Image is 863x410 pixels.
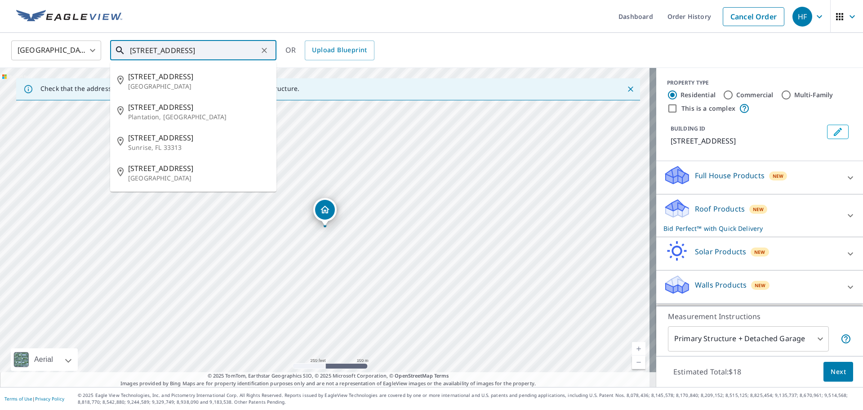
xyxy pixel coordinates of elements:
label: Residential [681,90,716,99]
div: Full House ProductsNew [663,165,856,190]
a: Privacy Policy [35,396,64,402]
span: [STREET_ADDRESS] [128,163,269,174]
span: New [753,206,764,213]
p: Estimated Total: $18 [666,362,748,382]
div: Roof ProductsNewBid Perfect™ with Quick Delivery [663,198,856,233]
button: Clear [258,44,271,57]
p: [STREET_ADDRESS] [671,135,823,146]
p: Walls Products [695,279,747,290]
div: OR [285,41,374,60]
span: Next [831,366,846,378]
label: Multi-Family [794,90,833,99]
div: Aerial [31,348,56,371]
a: Upload Blueprint [305,41,374,60]
a: Current Level 17, Zoom Out [632,356,645,369]
p: | [4,396,64,401]
a: Terms of Use [4,396,32,402]
p: [GEOGRAPHIC_DATA] [128,82,269,91]
button: Next [823,362,853,382]
div: Primary Structure + Detached Garage [668,326,829,351]
p: Full House Products [695,170,765,181]
div: Solar ProductsNew [663,241,856,266]
a: Terms [434,372,449,379]
span: Your report will include the primary structure and a detached garage if one exists. [841,333,851,344]
span: New [754,248,765,256]
input: Search by address or latitude-longitude [130,38,258,63]
p: Sunrise, FL 33313 [128,143,269,152]
p: Plantation, [GEOGRAPHIC_DATA] [128,113,269,122]
label: This is a complex [681,104,735,113]
label: Commercial [736,90,774,99]
p: © 2025 Eagle View Technologies, Inc. and Pictometry International Corp. All Rights Reserved. Repo... [78,392,859,405]
img: EV Logo [16,10,122,23]
div: [GEOGRAPHIC_DATA] [11,38,101,63]
p: Measurement Instructions [668,311,851,322]
div: Walls ProductsNew [663,274,856,300]
span: [STREET_ADDRESS] [128,102,269,113]
span: © 2025 TomTom, Earthstar Geographics SIO, © 2025 Microsoft Corporation, © [208,372,449,380]
div: Aerial [11,348,78,371]
a: Cancel Order [723,7,784,26]
a: OpenStreetMap [395,372,432,379]
p: Check that the address is accurate, then drag the marker over the correct structure. [40,85,299,93]
p: BUILDING ID [671,125,705,132]
span: Upload Blueprint [312,45,367,56]
span: New [773,172,784,180]
a: Current Level 17, Zoom In [632,342,645,356]
p: Roof Products [695,203,745,214]
span: [STREET_ADDRESS] [128,132,269,143]
div: HF [792,7,812,27]
button: Edit building 1 [827,125,849,139]
span: [STREET_ADDRESS] [128,71,269,82]
p: Solar Products [695,246,746,257]
div: Dropped pin, building 1, Residential property, 1114 NW 12th St Fort Lauderdale, FL 33311 [313,198,337,226]
div: PROPERTY TYPE [667,79,852,87]
button: Close [625,83,636,95]
span: New [755,282,766,289]
p: [GEOGRAPHIC_DATA] [128,174,269,183]
p: Bid Perfect™ with Quick Delivery [663,224,840,233]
